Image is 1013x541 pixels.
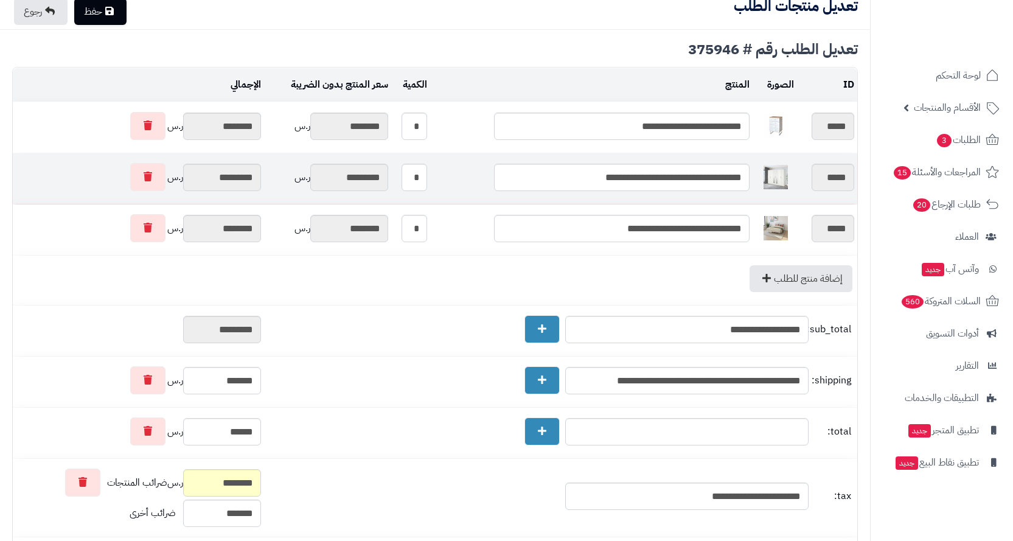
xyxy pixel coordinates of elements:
[13,68,264,102] td: الإجمالي
[16,214,261,242] div: ر.س
[878,448,1006,477] a: تطبيق نقاط البيعجديد
[16,163,261,191] div: ر.س
[878,383,1006,413] a: التطبيقات والخدمات
[921,260,979,277] span: وآتس آب
[896,456,918,470] span: جديد
[878,190,1006,219] a: طلبات الإرجاع20
[750,265,852,292] a: إضافة منتج للطلب
[130,506,176,520] span: ضرائب أخرى
[764,114,788,138] img: 1722524960-110115010018-40x40.jpg
[956,357,979,374] span: التقارير
[797,68,857,102] td: ID
[267,113,388,140] div: ر.س
[878,351,1006,380] a: التقارير
[878,254,1006,284] a: وآتس آبجديد
[267,215,388,242] div: ر.س
[430,68,753,102] td: المنتج
[955,228,979,245] span: العملاء
[908,424,931,438] span: جديد
[878,222,1006,251] a: العملاء
[900,293,981,310] span: السلات المتروكة
[893,164,981,181] span: المراجعات والأسئلة
[930,33,1001,58] img: logo-2.png
[812,323,851,337] span: sub_total:
[764,165,788,189] img: 1733065410-1-40x40.jpg
[812,489,851,503] span: tax:
[16,417,261,445] div: ر.س
[922,263,944,276] span: جديد
[753,68,798,102] td: الصورة
[912,196,981,213] span: طلبات الإرجاع
[878,158,1006,187] a: المراجعات والأسئلة15
[936,131,981,148] span: الطلبات
[264,68,391,102] td: سعر المنتج بدون الضريبة
[913,198,930,212] span: 20
[936,67,981,84] span: لوحة التحكم
[812,374,851,388] span: shipping:
[878,61,1006,90] a: لوحة التحكم
[764,216,788,240] img: 1757750968-110101050034-40x40.jpg
[878,125,1006,155] a: الطلبات3
[914,99,981,116] span: الأقسام والمنتجات
[391,68,430,102] td: الكمية
[902,295,924,309] span: 560
[16,112,261,140] div: ر.س
[907,422,979,439] span: تطبيق المتجر
[878,416,1006,445] a: تطبيق المتجرجديد
[878,287,1006,316] a: السلات المتروكة560
[905,389,979,407] span: التطبيقات والخدمات
[16,366,261,394] div: ر.س
[16,469,261,497] div: ر.س
[12,42,858,57] div: تعديل الطلب رقم # 375946
[894,166,911,180] span: 15
[926,325,979,342] span: أدوات التسويق
[937,134,952,147] span: 3
[267,164,388,191] div: ر.س
[878,319,1006,348] a: أدوات التسويق
[107,476,167,490] span: ضرائب المنتجات
[894,454,979,471] span: تطبيق نقاط البيع
[812,425,851,439] span: total:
